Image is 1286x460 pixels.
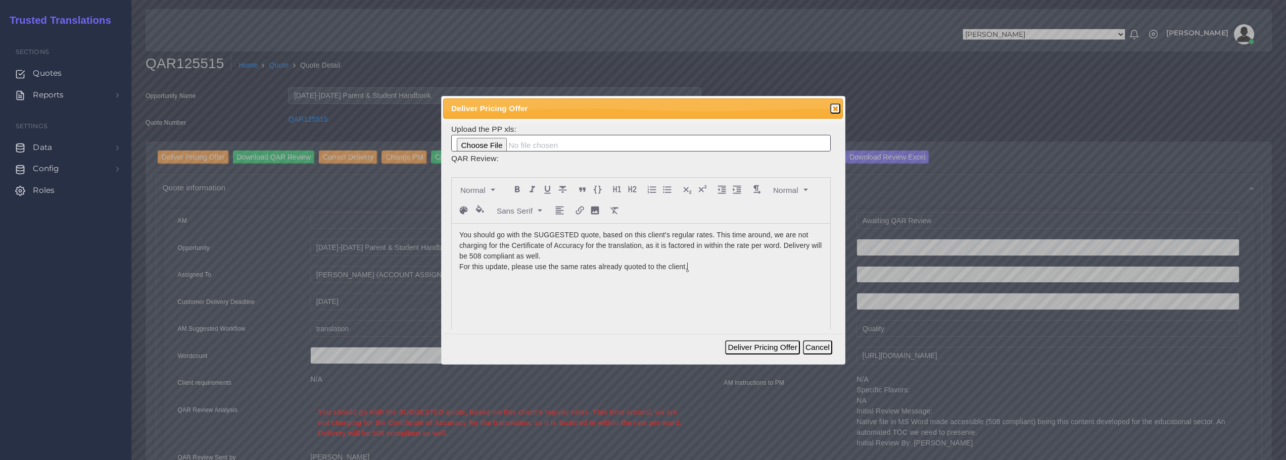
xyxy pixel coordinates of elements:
span: Config [33,163,59,174]
span: Deliver Pricing Offer [451,103,796,114]
td: Upload the PP xls: [451,123,831,152]
a: Config [8,158,124,179]
h2: Trusted Translations [3,14,111,26]
p: For this update, please use the same rates already quoted to the client. [459,262,823,272]
span: Sections [16,48,49,56]
a: Roles [8,180,124,201]
button: Deliver Pricing Offer [725,340,799,354]
p: You should go with the SUGGESTED quote, based on this client's regular rates. This time around, w... [459,230,823,262]
a: Data [8,137,124,158]
a: Trusted Translations [3,12,111,29]
button: Cancel [803,340,832,354]
span: Roles [33,185,55,196]
a: Quotes [8,63,124,84]
span: Data [33,142,52,153]
span: Settings [16,122,47,130]
td: QAR Review: [451,152,831,165]
button: Close [830,104,840,114]
span: Quotes [33,68,62,79]
a: Reports [8,84,124,106]
span: Reports [33,89,64,100]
